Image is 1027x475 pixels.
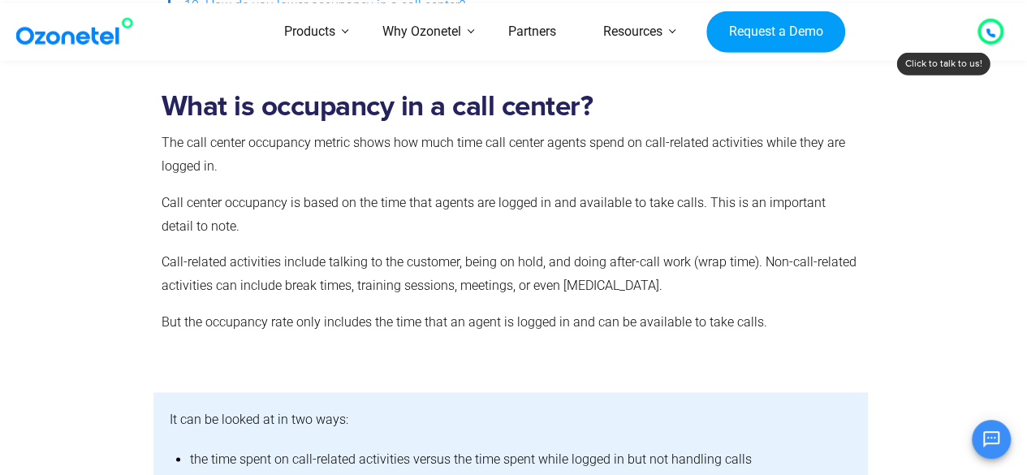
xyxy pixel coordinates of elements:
p: But the occupancy rate only includes the time that an agent is logged in and can be available to ... [162,311,861,335]
p: The call center occupancy metric shows how much time call center agents spend on call-related act... [162,132,861,179]
a: Resources [580,3,686,61]
h2: What is occupancy in a call center? [162,90,861,123]
p: It can be looked at in two ways: [170,408,852,432]
a: Why Ozonetel [359,3,485,61]
a: Request a Demo [706,11,845,53]
button: Open chat [972,420,1011,459]
a: Products [261,3,359,61]
p: Call center occupancy is based on the time that agents are logged in and available to take calls.... [162,192,861,239]
p: Call-related activities include talking to the customer, being on hold, and doing after-call work... [162,251,861,298]
a: Partners [485,3,580,61]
